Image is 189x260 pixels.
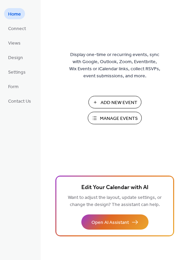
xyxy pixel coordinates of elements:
button: Manage Events [88,112,142,124]
a: Connect [4,23,30,34]
span: Connect [8,25,26,32]
span: Views [8,40,21,47]
span: Want to adjust the layout, update settings, or change the design? The assistant can help. [68,193,162,209]
button: Add New Event [88,96,141,108]
span: Open AI Assistant [91,219,129,226]
a: Settings [4,66,30,77]
span: Design [8,54,23,61]
span: Display one-time or recurring events, sync with Google, Outlook, Zoom, Eventbrite, Wix Events or ... [69,51,160,80]
a: Views [4,37,25,48]
a: Contact Us [4,95,35,106]
a: Home [4,8,25,19]
a: Design [4,52,27,63]
span: Settings [8,69,26,76]
span: Form [8,83,19,90]
span: Edit Your Calendar with AI [81,183,148,192]
span: Manage Events [100,115,138,122]
a: Form [4,81,23,92]
span: Contact Us [8,98,31,105]
span: Add New Event [101,99,137,106]
button: Open AI Assistant [81,214,148,230]
span: Home [8,11,21,18]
